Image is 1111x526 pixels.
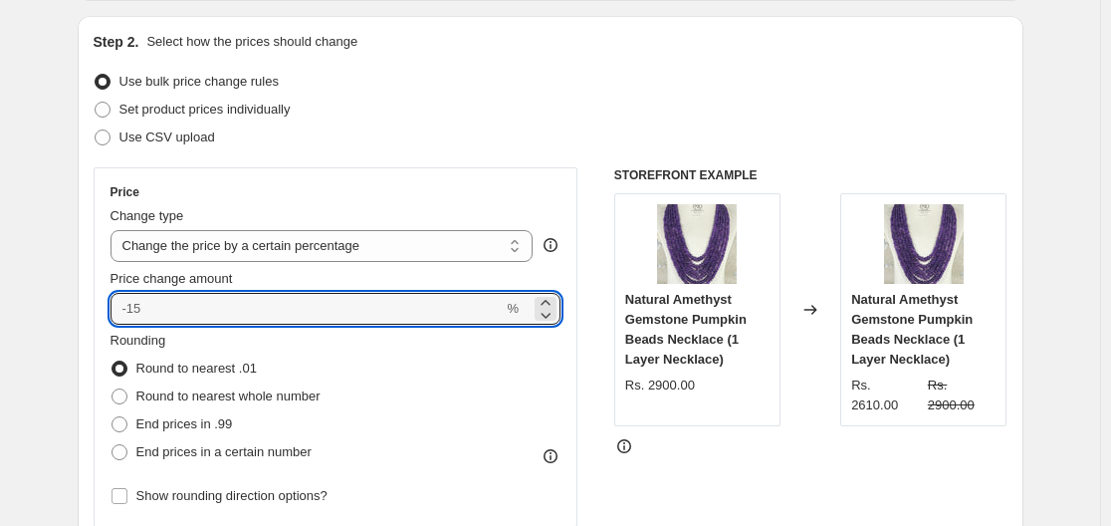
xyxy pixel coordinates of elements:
[111,184,139,200] h3: Price
[119,74,279,89] span: Use bulk price change rules
[541,235,560,255] div: help
[111,208,184,223] span: Change type
[507,301,519,316] span: %
[111,271,233,286] span: Price change amount
[657,204,737,284] img: 12_1_5e4fd5be-d4d5-49cf-ab51-4ec1bf7fe316_80x.jpg
[146,32,357,52] p: Select how the prices should change
[136,488,328,503] span: Show rounding direction options?
[614,167,1007,183] h6: STOREFRONT EXAMPLE
[136,444,312,459] span: End prices in a certain number
[94,32,139,52] h2: Step 2.
[111,293,504,325] input: -15
[851,378,898,412] span: Rs. 2610.00
[136,416,233,431] span: End prices in .99
[111,333,166,348] span: Rounding
[884,204,964,284] img: 12_1_5e4fd5be-d4d5-49cf-ab51-4ec1bf7fe316_80x.jpg
[625,378,695,393] span: Rs. 2900.00
[119,102,291,117] span: Set product prices individually
[119,130,215,144] span: Use CSV upload
[136,361,257,376] span: Round to nearest .01
[136,389,321,403] span: Round to nearest whole number
[625,292,747,367] span: Natural Amethyst Gemstone Pumpkin Beads Necklace (1 Layer Necklace)
[928,378,975,412] span: Rs. 2900.00
[851,292,973,367] span: Natural Amethyst Gemstone Pumpkin Beads Necklace (1 Layer Necklace)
